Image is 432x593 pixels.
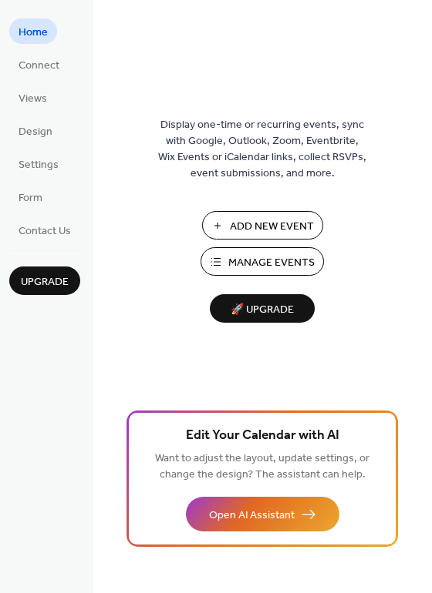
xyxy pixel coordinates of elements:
[228,255,315,271] span: Manage Events
[230,219,314,235] span: Add New Event
[19,25,48,41] span: Home
[209,508,295,524] span: Open AI Assistant
[19,190,42,206] span: Form
[9,52,69,77] a: Connect
[9,217,80,243] a: Contact Us
[19,124,52,140] span: Design
[19,223,71,240] span: Contact Us
[186,497,339,531] button: Open AI Assistant
[19,91,47,107] span: Views
[158,117,366,182] span: Display one-time or recurring events, sync with Google, Outlook, Zoom, Eventbrite, Wix Events or ...
[201,247,324,276] button: Manage Events
[19,157,59,173] span: Settings
[155,448,370,485] span: Want to adjust the layout, update settings, or change the design? The assistant can help.
[9,184,52,209] a: Form
[9,266,80,295] button: Upgrade
[9,85,56,110] a: Views
[202,211,323,240] button: Add New Event
[219,300,305,320] span: 🚀 Upgrade
[19,58,59,74] span: Connect
[210,294,315,323] button: 🚀 Upgrade
[9,151,68,176] a: Settings
[186,425,339,447] span: Edit Your Calendar with AI
[9,18,57,44] a: Home
[21,274,69,290] span: Upgrade
[9,118,62,143] a: Design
